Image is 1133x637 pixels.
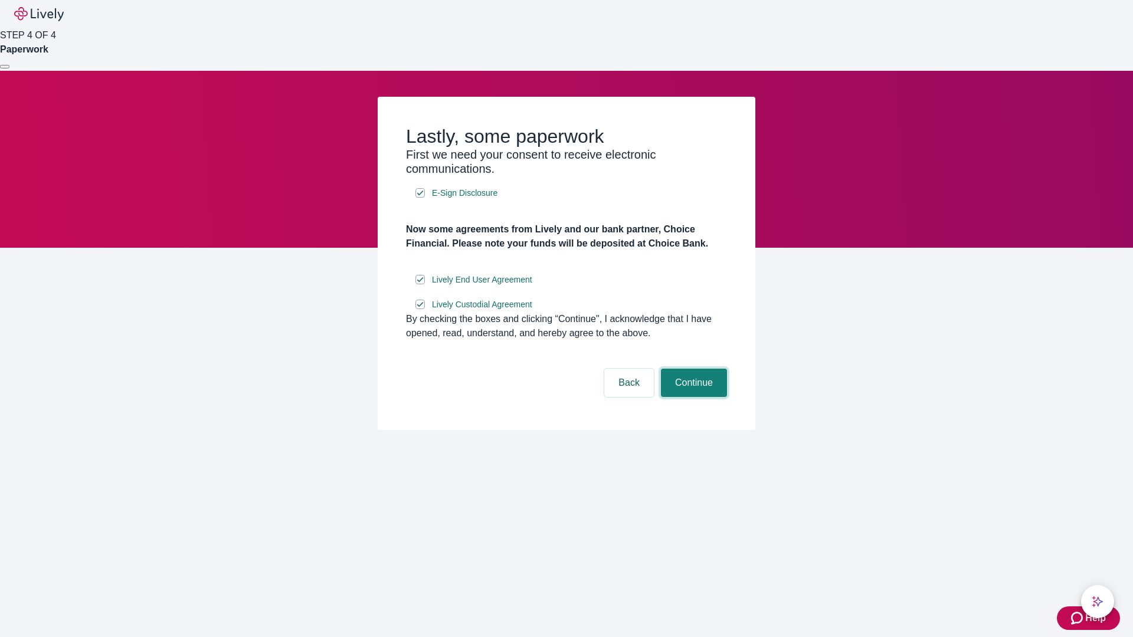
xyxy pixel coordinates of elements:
[430,272,535,287] a: e-sign disclosure document
[430,186,500,201] a: e-sign disclosure document
[406,222,727,251] h4: Now some agreements from Lively and our bank partner, Choice Financial. Please note your funds wi...
[432,298,532,311] span: Lively Custodial Agreement
[432,274,532,286] span: Lively End User Agreement
[14,7,64,21] img: Lively
[1085,611,1106,625] span: Help
[1092,596,1103,608] svg: Lively AI Assistant
[661,369,727,397] button: Continue
[406,312,727,340] div: By checking the boxes and clicking “Continue", I acknowledge that I have opened, read, understand...
[432,187,497,199] span: E-Sign Disclosure
[604,369,654,397] button: Back
[406,125,727,147] h2: Lastly, some paperwork
[1071,611,1085,625] svg: Zendesk support icon
[1057,606,1120,630] button: Zendesk support iconHelp
[1081,585,1114,618] button: chat
[430,297,535,312] a: e-sign disclosure document
[406,147,727,176] h3: First we need your consent to receive electronic communications.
